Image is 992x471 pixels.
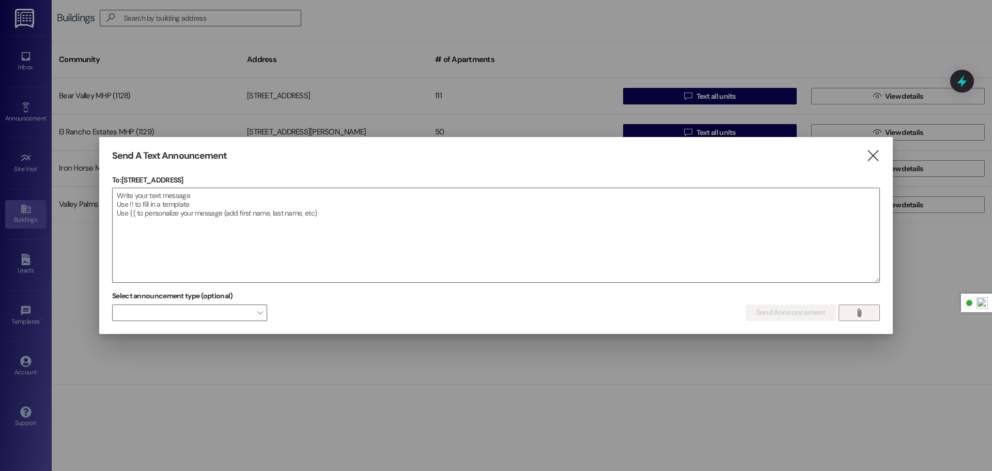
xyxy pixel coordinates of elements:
label: Select announcement type (optional) [112,288,233,304]
span: Send Announcement [756,307,825,318]
p: To: [STREET_ADDRESS] [112,175,880,185]
button: Send Announcement [746,305,836,321]
i:  [866,150,880,161]
i:  [855,309,863,317]
h3: Send A Text Announcement [112,150,227,162]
